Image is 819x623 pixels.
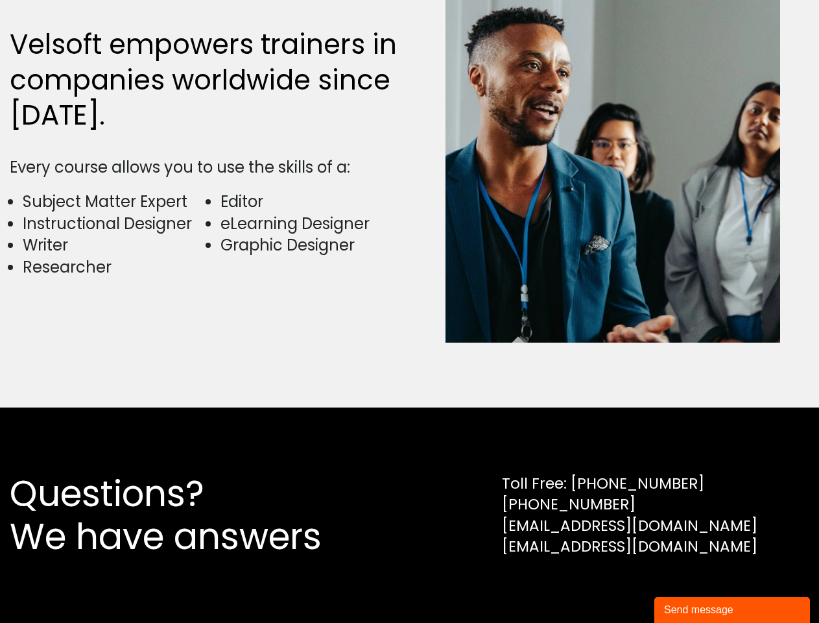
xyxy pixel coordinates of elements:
[502,473,757,557] div: Toll Free: [PHONE_NUMBER] [PHONE_NUMBER] [EMAIL_ADDRESS][DOMAIN_NAME] [EMAIL_ADDRESS][DOMAIN_NAME]
[23,234,205,256] li: Writer
[10,156,403,178] div: Every course allows you to use the skills of a:
[220,234,403,256] li: Graphic Designer
[10,472,368,558] h2: Questions? We have answers
[23,256,205,278] li: Researcher
[654,594,813,623] iframe: chat widget
[23,191,205,213] li: Subject Matter Expert
[10,27,403,134] h2: Velsoft empowers trainers in companies worldwide since [DATE].
[220,191,403,213] li: Editor
[220,213,403,235] li: eLearning Designer
[23,213,205,235] li: Instructional Designer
